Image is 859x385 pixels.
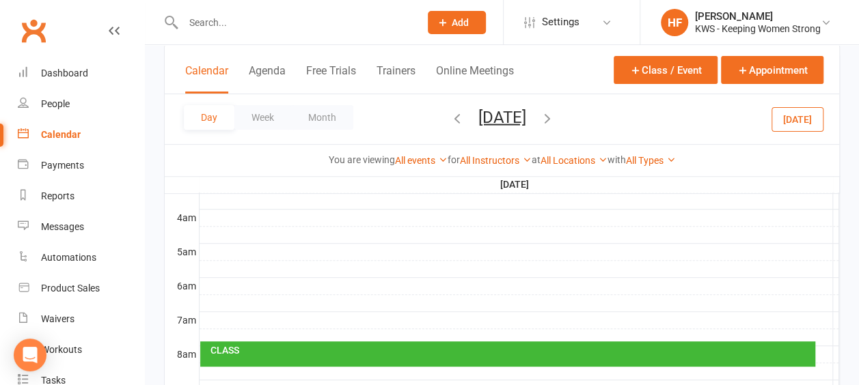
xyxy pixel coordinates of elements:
[306,64,356,94] button: Free Trials
[18,150,144,181] a: Payments
[165,209,199,226] th: 4am
[661,9,688,36] div: HF
[165,345,199,362] th: 8am
[41,221,84,232] div: Messages
[41,283,100,294] div: Product Sales
[460,155,532,166] a: All Instructors
[18,89,144,119] a: People
[41,252,96,263] div: Automations
[41,160,84,171] div: Payments
[179,13,410,32] input: Search...
[532,154,541,165] strong: at
[448,154,460,165] strong: for
[18,119,144,150] a: Calendar
[428,11,486,34] button: Add
[210,345,813,355] div: CLASS
[165,243,199,260] th: 5am
[41,68,88,79] div: Dashboard
[249,64,286,94] button: Agenda
[542,7,580,38] span: Settings
[16,14,51,48] a: Clubworx
[18,334,144,365] a: Workouts
[18,273,144,304] a: Product Sales
[626,155,676,166] a: All Types
[165,277,199,294] th: 6am
[608,154,626,165] strong: with
[452,17,469,28] span: Add
[395,155,448,166] a: All events
[185,64,228,94] button: Calendar
[436,64,514,94] button: Online Meetings
[18,212,144,242] a: Messages
[541,155,608,166] a: All Locations
[18,304,144,334] a: Waivers
[721,56,823,84] button: Appointment
[199,176,833,193] th: [DATE]
[41,190,74,201] div: Reports
[234,105,291,130] button: Week
[14,339,46,371] div: Open Intercom Messenger
[695,10,821,23] div: [PERSON_NAME]
[377,64,415,94] button: Trainers
[18,181,144,212] a: Reports
[41,129,81,140] div: Calendar
[291,105,353,130] button: Month
[18,242,144,273] a: Automations
[41,344,82,355] div: Workouts
[772,106,823,131] button: [DATE]
[695,23,821,35] div: KWS - Keeping Women Strong
[41,313,74,324] div: Waivers
[41,98,70,109] div: People
[478,107,526,126] button: [DATE]
[614,56,718,84] button: Class / Event
[165,311,199,328] th: 7am
[329,154,395,165] strong: You are viewing
[18,58,144,89] a: Dashboard
[184,105,234,130] button: Day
